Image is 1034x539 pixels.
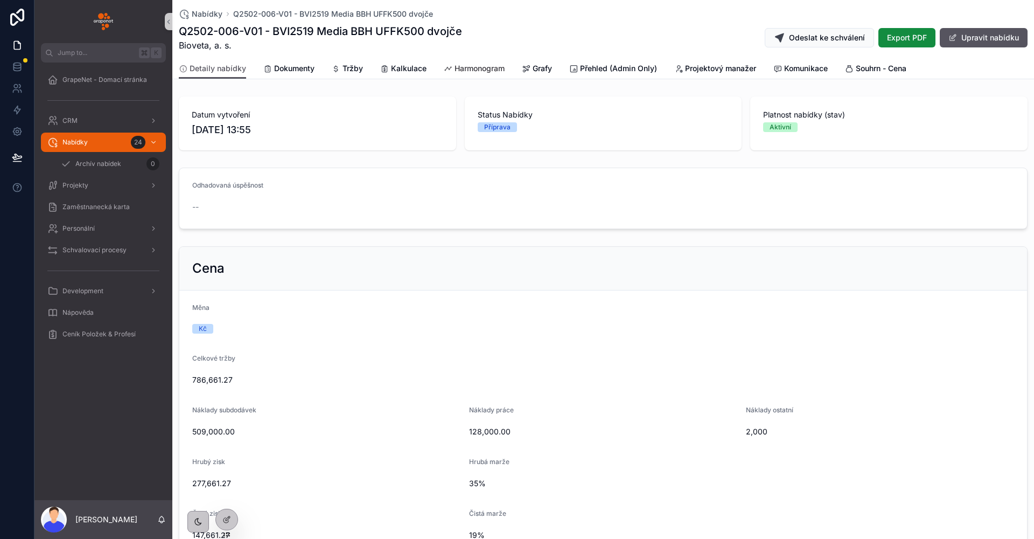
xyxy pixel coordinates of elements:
span: Komunikace [784,63,828,74]
span: 277,661.27 [192,478,460,489]
h1: Q2502-006-V01 - BVI2519 Media BBH UFFK500 dvojče [179,24,462,39]
img: App logo [94,13,113,30]
a: Grafy [522,59,552,80]
span: 128,000.00 [469,426,737,437]
span: Tržby [343,63,363,74]
a: Nabídky [179,9,222,19]
a: Kalkulace [380,59,427,80]
span: Přehled (Admin Only) [580,63,657,74]
span: Datum vytvoření [192,109,443,120]
span: Kalkulace [391,63,427,74]
div: Aktivní [770,122,791,132]
button: Jump to...K [41,43,166,63]
span: Hrubý zisk [192,458,225,466]
a: Detaily nabídky [179,59,246,79]
span: Projektový manažer [685,63,756,74]
span: Čistý zisk [192,509,222,517]
span: Harmonogram [455,63,505,74]
div: 0 [146,157,159,170]
span: Zaměstnanecká karta [62,203,130,211]
a: Harmonogram [444,59,505,80]
span: Export PDF [887,32,927,43]
a: Souhrn - Cena [845,59,906,80]
span: Personální [62,224,95,233]
a: Nápověda [41,303,166,322]
span: [DATE] 13:55 [192,122,443,137]
span: Bioveta, a. s. [179,39,462,52]
button: Export PDF [878,28,935,47]
span: 786,661.27 [192,375,1014,385]
span: Platnost nabídky (stav) [763,109,1015,120]
span: Nápověda [62,308,94,317]
span: 509,000.00 [192,426,460,437]
a: Projektový manažer [674,59,756,80]
span: Odeslat ke schválení [789,32,865,43]
span: Jump to... [58,49,135,57]
a: GrapeNet - Domací stránka [41,70,166,89]
a: Archív nabídek0 [54,154,166,174]
a: CRM [41,111,166,130]
span: Čistá marže [469,509,506,517]
span: CRM [62,116,78,125]
span: -- [192,202,199,212]
span: Nabídky [62,138,88,147]
a: Q2502-006-V01 - BVI2519 Media BBH UFFK500 dvojče [233,9,433,19]
h2: Cena [192,260,225,277]
span: Detaily nabídky [190,63,246,74]
a: Zaměstnanecká karta [41,197,166,217]
span: 35% [469,478,876,489]
span: Souhrn - Cena [856,63,906,74]
a: Přehled (Admin Only) [569,59,657,80]
p: [PERSON_NAME] [75,514,137,525]
a: Personální [41,219,166,238]
div: 24 [131,136,145,149]
span: Dokumenty [274,63,315,74]
a: Tržby [332,59,363,80]
span: Celkové tržby [192,354,235,362]
span: Grafy [533,63,552,74]
span: 2,000 [746,426,1014,437]
div: scrollable content [34,63,172,358]
span: Náklady ostatní [746,406,793,414]
div: Příprava [484,122,511,132]
a: Development [41,281,166,301]
span: Status Nabídky [478,109,729,120]
button: Upravit nabídku [940,28,1028,47]
span: Projekty [62,181,88,190]
span: Odhadovaná úspěšnost [192,181,263,189]
span: Hrubá marže [469,458,509,466]
span: GrapeNet - Domací stránka [62,75,147,84]
span: Archív nabídek [75,160,121,168]
span: K [152,49,160,57]
button: Odeslat ke schválení [765,28,874,47]
a: Projekty [41,176,166,195]
span: Náklady práce [469,406,514,414]
a: Ceník Položek & Profesí [41,324,166,344]
span: Náklady subdodávek [192,406,256,414]
div: Kč [199,324,207,334]
span: Měna [192,303,209,312]
span: Nabídky [192,9,222,19]
a: Dokumenty [263,59,315,80]
a: Nabídky24 [41,133,166,152]
span: Ceník Položek & Profesí [62,330,136,338]
span: Schvalovací procesy [62,246,127,254]
a: Komunikace [773,59,828,80]
span: Development [62,287,103,295]
a: Schvalovací procesy [41,240,166,260]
